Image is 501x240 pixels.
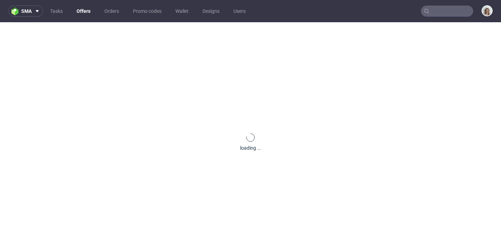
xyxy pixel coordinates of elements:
[482,6,492,16] img: Monika Poźniak
[229,6,250,17] a: Users
[129,6,166,17] a: Promo codes
[8,6,43,17] button: sma
[72,6,95,17] a: Offers
[11,7,21,15] img: logo
[100,6,123,17] a: Orders
[198,6,224,17] a: Designs
[21,9,32,14] span: sma
[46,6,67,17] a: Tasks
[240,144,261,151] div: loading ...
[171,6,193,17] a: Wallet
